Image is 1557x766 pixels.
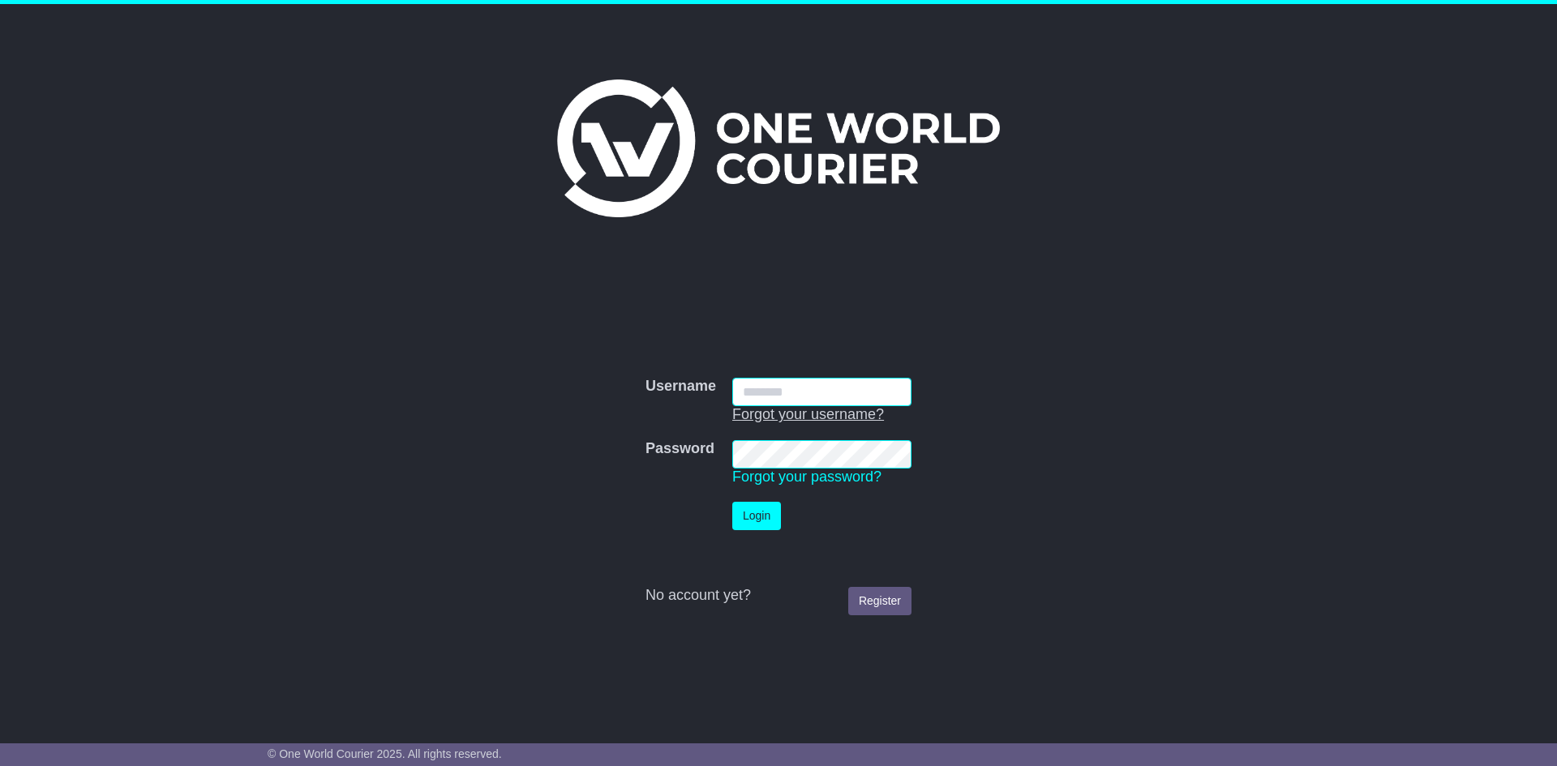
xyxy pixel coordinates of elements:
[268,747,502,760] span: © One World Courier 2025. All rights reserved.
[732,469,881,485] a: Forgot your password?
[732,502,781,530] button: Login
[848,587,911,615] a: Register
[646,440,714,458] label: Password
[557,79,1000,217] img: One World
[646,378,716,396] label: Username
[646,587,911,605] div: No account yet?
[732,406,884,422] a: Forgot your username?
